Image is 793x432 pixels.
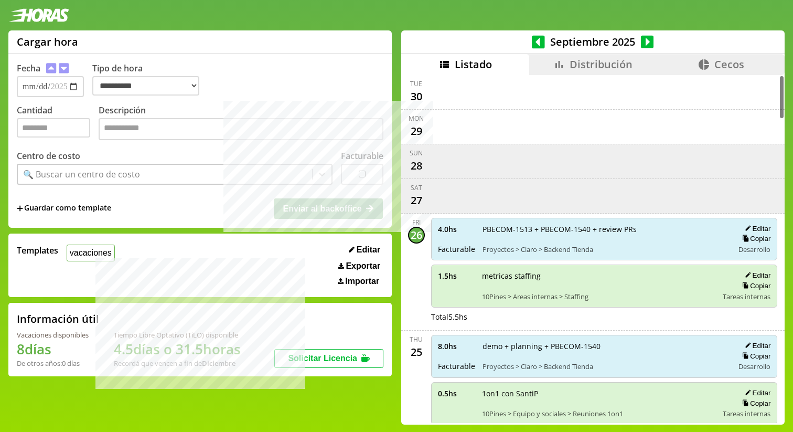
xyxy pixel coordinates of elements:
[438,361,475,371] span: Facturable
[17,312,99,326] h2: Información útil
[288,354,357,363] span: Solicitar Licencia
[431,312,778,322] div: Total 5.5 hs
[723,292,770,301] span: Tareas internas
[17,62,40,74] label: Fecha
[570,57,633,71] span: Distribución
[739,234,770,243] button: Copiar
[482,388,716,398] span: 1on1 con SantiP
[438,341,475,351] span: 8.0 hs
[410,149,423,157] div: Sun
[438,271,475,281] span: 1.5 hs
[742,271,770,280] button: Editar
[114,330,241,340] div: Tiempo Libre Optativo (TiLO) disponible
[401,75,785,423] div: scrollable content
[17,340,89,359] h1: 8 días
[8,8,69,22] img: logotipo
[438,244,475,254] span: Facturable
[482,409,716,418] span: 10Pines > Equipo y sociales > Reuniones 1on1
[99,104,383,143] label: Descripción
[17,359,89,368] div: De otros años: 0 días
[408,344,425,361] div: 25
[17,150,80,162] label: Centro de costo
[274,349,383,368] button: Solicitar Licencia
[357,245,380,255] span: Editar
[742,224,770,233] button: Editar
[99,118,383,140] textarea: Descripción
[17,118,90,138] input: Cantidad
[739,281,770,290] button: Copiar
[408,192,425,209] div: 27
[92,62,208,97] label: Tipo de hora
[438,224,475,234] span: 4.0 hs
[335,261,383,271] button: Exportar
[17,330,89,340] div: Vacaciones disponibles
[714,57,744,71] span: Cecos
[739,399,770,408] button: Copiar
[483,245,727,254] span: Proyectos > Claro > Backend Tienda
[483,341,727,351] span: demo + planning + PBECOM-1540
[408,157,425,174] div: 28
[483,224,727,234] span: PBECOM-1513 + PBECOM-1540 + review PRs
[739,352,770,361] button: Copiar
[738,362,770,371] span: Desarrollo
[67,245,115,261] button: vacaciones
[346,261,380,271] span: Exportar
[114,359,241,368] div: Recordá que vencen a fin de
[345,277,379,286] span: Importar
[742,388,770,397] button: Editar
[346,245,383,255] button: Editar
[408,123,425,140] div: 29
[738,245,770,254] span: Desarrollo
[17,203,111,214] span: +Guardar como template
[483,362,727,371] span: Proyectos > Claro > Backend Tienda
[482,271,716,281] span: metricas staffing
[410,335,423,344] div: Thu
[17,104,99,143] label: Cantidad
[408,227,425,244] div: 26
[17,35,78,49] h1: Cargar hora
[412,218,421,227] div: Fri
[410,79,422,88] div: Tue
[202,359,235,368] b: Diciembre
[723,409,770,418] span: Tareas internas
[545,35,641,49] span: Septiembre 2025
[409,114,424,123] div: Mon
[408,88,425,105] div: 30
[17,245,58,256] span: Templates
[482,292,716,301] span: 10Pines > Areas internas > Staffing
[114,340,241,359] h1: 4.5 días o 31.5 horas
[438,388,475,398] span: 0.5 hs
[92,76,199,96] select: Tipo de hora
[411,183,422,192] div: Sat
[23,168,140,180] div: 🔍 Buscar un centro de costo
[17,203,23,214] span: +
[455,57,492,71] span: Listado
[341,150,383,162] label: Facturable
[742,341,770,350] button: Editar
